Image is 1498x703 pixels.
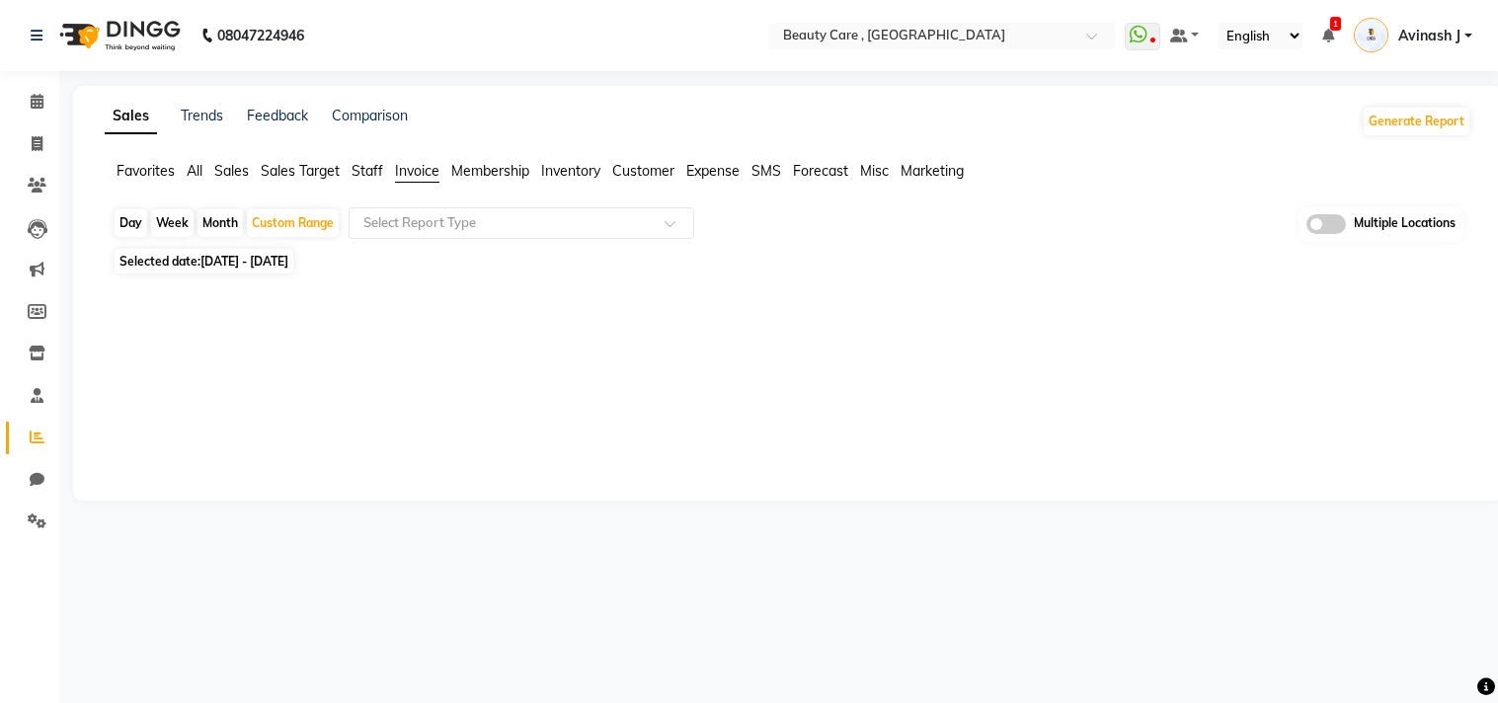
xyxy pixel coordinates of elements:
[187,162,202,180] span: All
[181,107,223,124] a: Trends
[1354,214,1456,234] span: Multiple Locations
[1322,27,1334,44] a: 1
[200,254,288,269] span: [DATE] - [DATE]
[1330,17,1341,31] span: 1
[117,162,175,180] span: Favorites
[247,107,308,124] a: Feedback
[395,162,439,180] span: Invoice
[1354,18,1388,52] img: Avinash J
[901,162,964,180] span: Marketing
[793,162,848,180] span: Forecast
[50,8,186,63] img: logo
[860,162,889,180] span: Misc
[115,209,147,237] div: Day
[151,209,194,237] div: Week
[541,162,600,180] span: Inventory
[247,209,339,237] div: Custom Range
[217,8,304,63] b: 08047224946
[214,162,249,180] span: Sales
[105,99,157,134] a: Sales
[686,162,740,180] span: Expense
[197,209,243,237] div: Month
[261,162,340,180] span: Sales Target
[451,162,529,180] span: Membership
[1364,108,1469,135] button: Generate Report
[612,162,674,180] span: Customer
[1398,26,1460,46] span: Avinash J
[332,107,408,124] a: Comparison
[115,249,293,273] span: Selected date:
[352,162,383,180] span: Staff
[751,162,781,180] span: SMS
